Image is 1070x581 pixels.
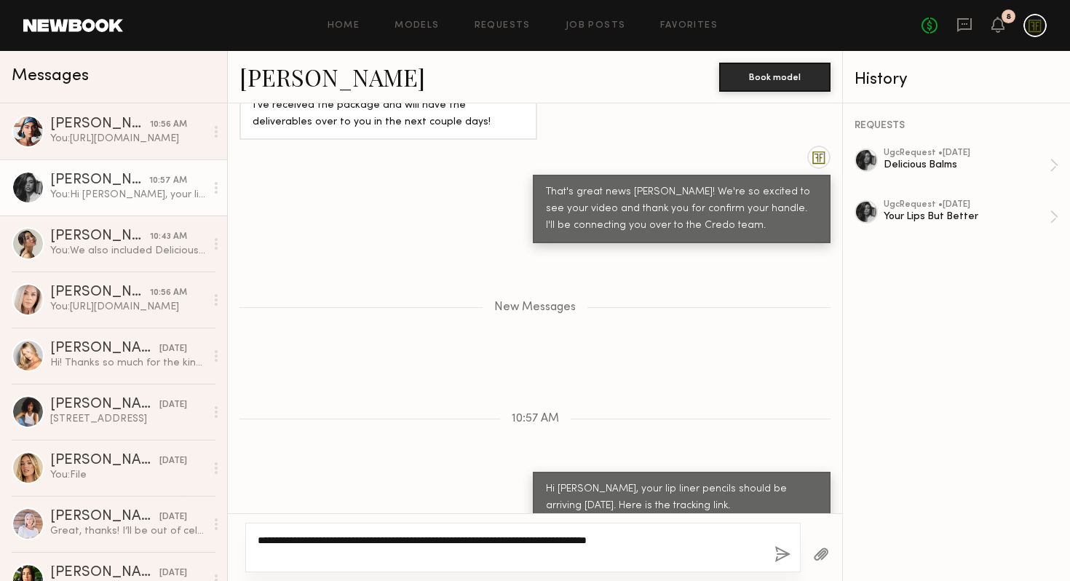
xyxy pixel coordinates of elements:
[719,63,831,92] button: Book model
[50,117,150,132] div: [PERSON_NAME]
[855,71,1058,88] div: History
[159,510,187,524] div: [DATE]
[50,132,205,146] div: You: [URL][DOMAIN_NAME]
[884,200,1058,234] a: ugcRequest •[DATE]Your Lips But Better
[50,285,150,300] div: [PERSON_NAME]
[884,210,1050,224] div: Your Lips But Better
[12,68,89,84] span: Messages
[253,98,524,131] div: I’ve received the package and will have the deliverables over to you in the next couple days!
[50,300,205,314] div: You: [URL][DOMAIN_NAME]
[546,481,817,515] div: Hi [PERSON_NAME], your lip liner pencils should be arriving [DATE]. Here is the tracking link.
[50,566,159,580] div: [PERSON_NAME]
[149,174,187,188] div: 10:57 AM
[159,398,187,412] div: [DATE]
[50,173,149,188] div: [PERSON_NAME]
[50,229,150,244] div: [PERSON_NAME]
[50,188,205,202] div: You: Hi [PERSON_NAME], your lip liner pencils should be arriving [DATE]. Here is the tracking link.
[884,200,1050,210] div: ugc Request • [DATE]
[884,149,1058,182] a: ugcRequest •[DATE]Delicious Balms
[50,398,159,412] div: [PERSON_NAME]
[239,61,425,92] a: [PERSON_NAME]
[328,21,360,31] a: Home
[512,413,559,425] span: 10:57 AM
[50,454,159,468] div: [PERSON_NAME]
[50,341,159,356] div: [PERSON_NAME]
[150,230,187,244] div: 10:43 AM
[50,356,205,370] div: Hi! Thanks so much for the kind words and feedback on the video! Since the video was filmed in a ...
[884,158,1050,172] div: Delicious Balms
[159,566,187,580] div: [DATE]
[395,21,439,31] a: Models
[50,412,205,426] div: [STREET_ADDRESS]
[494,301,576,314] span: New Messages
[50,244,205,258] div: You: We also included Delicious Balm colors in: The Black, Mon [PERSON_NAME] and Lucky Cat. We'd ...
[884,149,1050,158] div: ugc Request • [DATE]
[1006,13,1011,21] div: 8
[660,21,718,31] a: Favorites
[159,342,187,356] div: [DATE]
[50,468,205,482] div: You: File
[855,121,1058,131] div: REQUESTS
[150,286,187,300] div: 10:56 AM
[475,21,531,31] a: Requests
[150,118,187,132] div: 10:56 AM
[50,510,159,524] div: [PERSON_NAME]
[546,184,817,234] div: That's great news [PERSON_NAME]! We're so excited to see your video and thank you for confirm you...
[159,454,187,468] div: [DATE]
[566,21,626,31] a: Job Posts
[719,70,831,82] a: Book model
[50,524,205,538] div: Great, thanks! I’ll be out of cell service here and there but will check messages whenever I have...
